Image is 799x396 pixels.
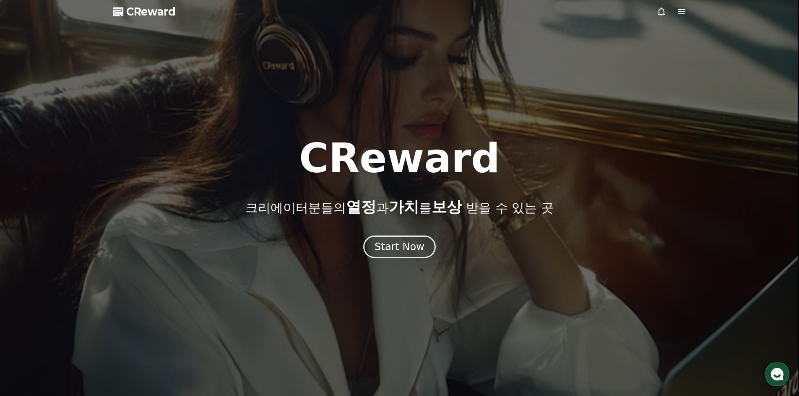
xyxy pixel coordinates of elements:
span: 가치 [389,198,419,215]
a: Start Now [363,244,436,252]
p: 크리에이터분들의 과 를 받을 수 있는 곳 [245,199,553,215]
button: Start Now [363,236,436,258]
span: CReward [126,5,176,18]
div: Start Now [375,240,424,254]
a: CReward [113,5,176,18]
span: 보상 [432,198,462,215]
h1: CReward [299,138,500,179]
span: 열정 [346,198,376,215]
